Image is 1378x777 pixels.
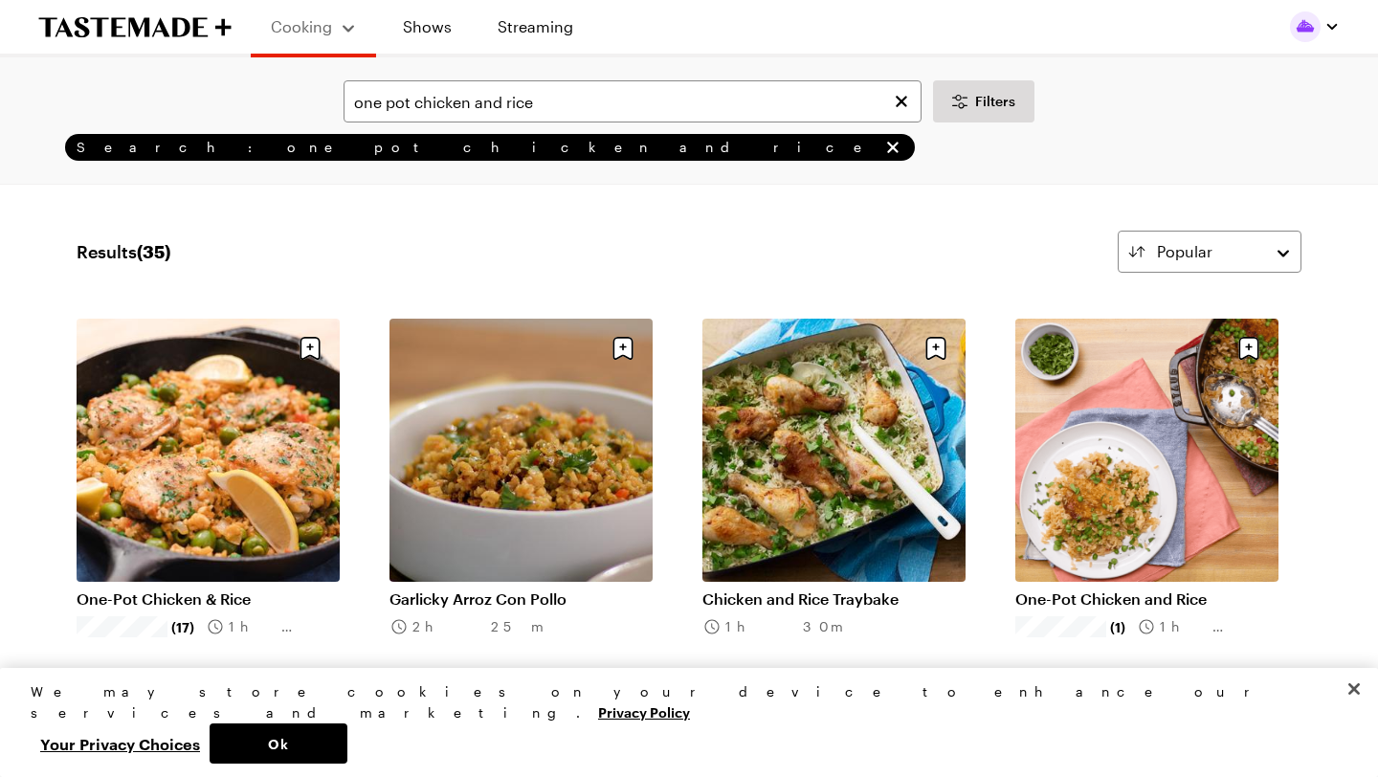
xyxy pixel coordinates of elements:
a: Chicken and Rice Traybake [702,589,966,609]
button: Your Privacy Choices [31,723,210,764]
button: Desktop filters [933,80,1034,122]
button: Ok [210,723,347,764]
a: To Tastemade Home Page [38,16,232,38]
button: Save recipe [918,330,954,366]
a: One-Pot Chicken and Rice [1015,589,1278,609]
button: Close [1333,668,1375,710]
button: Cooking [270,8,357,46]
span: Search: one pot chicken and rice [77,139,878,156]
button: Popular [1118,231,1301,273]
a: More information about your privacy, opens in a new tab [598,702,690,721]
a: Garlicky Arroz Con Pollo [389,589,653,609]
input: Search for a Recipe [344,80,922,122]
span: Results [77,238,170,265]
img: Profile picture [1290,11,1321,42]
span: Filters [975,92,1015,111]
button: remove Search: one pot chicken and rice [882,137,903,158]
button: Profile picture [1290,11,1340,42]
button: Clear search [891,91,912,112]
div: We may store cookies on your device to enhance our services and marketing. [31,681,1331,723]
span: Cooking [271,17,332,35]
a: One-Pot Chicken & Rice [77,589,340,609]
button: Save recipe [1231,330,1267,366]
div: Privacy [31,681,1331,764]
span: ( 35 ) [137,241,170,262]
span: Popular [1157,240,1212,263]
button: Save recipe [605,330,641,366]
button: Save recipe [292,330,328,366]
